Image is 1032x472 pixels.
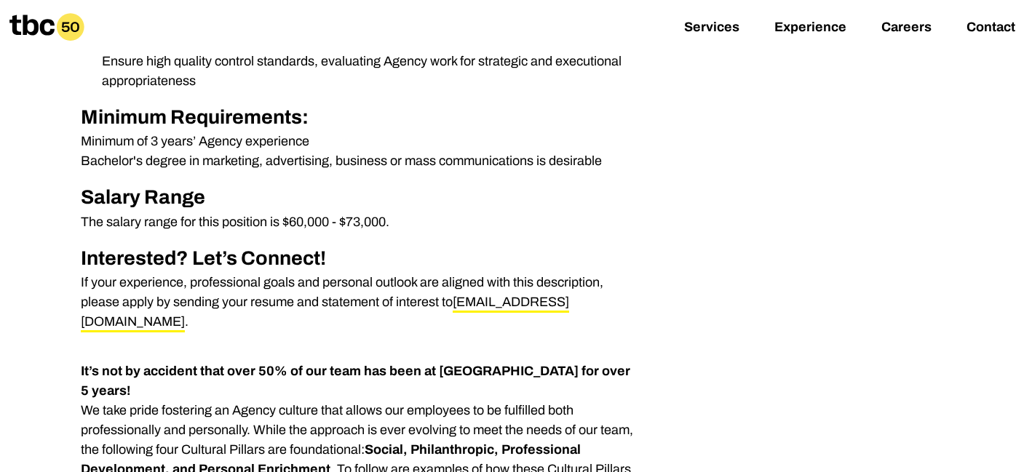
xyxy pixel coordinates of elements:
h2: Interested? Let’s Connect! [81,244,640,273]
h2: Salary Range [81,183,640,212]
p: Minimum of 3 years’ Agency experience Bachelor's degree in marketing, advertising, business or ma... [81,132,640,171]
a: Careers [881,20,932,37]
a: Experience [774,20,846,37]
strong: It’s not by accident that over 50% of our team has been at [GEOGRAPHIC_DATA] for over 5 years! [81,364,630,398]
li: Ensure high quality control standards, evaluating Agency work for strategic and executional appro... [90,52,640,91]
p: If your experience, professional goals and personal outlook are aligned with this description, pl... [81,273,640,332]
h2: Minimum Requirements: [81,103,640,132]
a: Services [684,20,739,37]
a: Contact [966,20,1015,37]
p: The salary range for this position is $60,000 - $73,000. [81,212,640,232]
a: [EMAIL_ADDRESS][DOMAIN_NAME] [81,295,569,332]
